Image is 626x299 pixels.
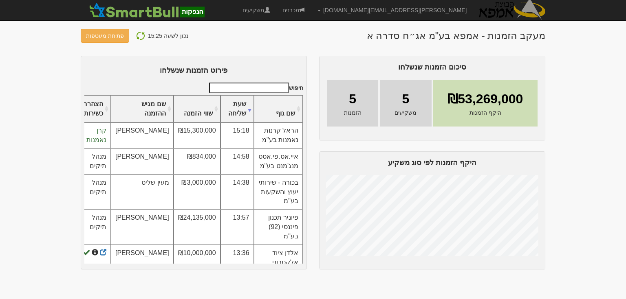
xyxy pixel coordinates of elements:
p: נכון לשעה 15:25 [148,31,189,41]
span: 5 [402,90,409,109]
img: SmartBull Logo [87,2,207,18]
td: ₪15,300,000 [174,122,220,148]
td: 15:18 [220,122,254,148]
td: אלדן ציוד אלקטרוני בע"מ [254,245,303,280]
th: שעת שליחה : activate to sort column ascending [220,96,254,123]
td: בכורה - שירותי יעוץ והשקעות בע"מ [254,175,303,210]
td: 14:38 [220,175,254,210]
span: מנהל תיקים [90,214,106,230]
td: [PERSON_NAME] [111,148,174,175]
th: הצהרת כשירות : activate to sort column ascending [75,96,111,123]
td: 13:36 [220,245,254,280]
span: היקף הזמנות [469,109,501,117]
td: הראל קרנות נאמנות בע"מ [254,122,303,148]
span: פירוט הזמנות שנשלחו [160,66,227,74]
span: הזמנות [344,109,361,117]
td: ₪834,000 [174,148,220,175]
td: 13:57 [220,210,254,245]
button: פתיחת מעטפות [81,29,129,43]
td: מעין שליט [111,175,174,210]
th: שם גוף : activate to sort column ascending [254,96,303,123]
td: [PERSON_NAME] [111,210,174,245]
span: קרן נאמנות [86,127,106,143]
input: חיפוש [209,83,289,93]
td: [PERSON_NAME] [111,245,174,280]
td: 14:58 [220,148,254,175]
td: ₪3,000,000 [174,175,220,210]
td: ₪10,000,000 [174,245,220,280]
td: פיוניר תכנון פיננסי (92) בע"מ [254,210,303,245]
span: 5 [349,90,356,109]
th: שווי הזמנה : activate to sort column ascending [174,96,220,123]
span: סיכום הזמנות שנשלחו [398,63,466,71]
td: איי.אס.פי.אסט מנג'מנט בע"מ [254,148,303,175]
th: שם מגיש ההזמנה : activate to sort column ascending [111,96,174,123]
span: ₪53,269,000 [447,90,523,109]
span: מנהל תיקים [90,179,106,195]
span: משקיעים [395,109,417,117]
span: היקף הזמנות לפי סוג משקיע [388,159,476,167]
label: חיפוש [206,83,303,93]
img: refresh-icon.png [136,31,145,41]
td: ₪24,135,000 [174,210,220,245]
td: [PERSON_NAME] [111,122,174,148]
span: מנהל תיקים [90,153,106,169]
h1: מעקב הזמנות - אמפא בע"מ אג״ח סדרה א [367,31,545,41]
